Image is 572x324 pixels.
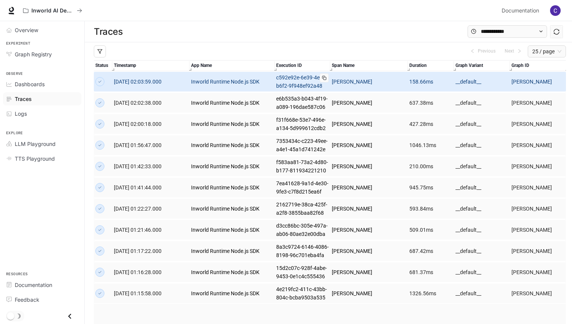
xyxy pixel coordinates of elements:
[409,205,452,213] article: 593.84 ms
[332,162,406,171] a: [PERSON_NAME]
[511,120,564,128] article: [PERSON_NAME]
[409,141,452,149] a: 1046.13ms
[550,5,561,16] img: User avatar
[114,79,162,85] span: [DATE] 02:03:59.000
[15,296,39,304] span: Feedback
[114,227,162,233] span: [DATE] 01:21:46.000
[455,162,508,171] a: __default__
[532,46,561,57] span: 25 / page
[3,48,81,61] a: Graph Registry
[332,78,406,86] a: [PERSON_NAME]
[191,268,273,276] a: Inworld Runtime Node.js SDK
[276,95,329,111] a: e6b535a3-b043-4f19-a089-196dae587c06
[191,62,273,69] span: App Name
[511,99,564,107] a: [PERSON_NAME]
[511,268,564,276] a: [PERSON_NAME]
[511,289,564,298] a: [PERSON_NAME]
[15,50,52,58] span: Graph Registry
[332,289,406,298] a: [PERSON_NAME]
[114,206,162,212] span: [DATE] 01:22:27.000
[409,78,452,86] article: 158.66 ms
[3,293,81,306] a: Feedback
[276,62,329,69] span: Execution ID
[191,141,273,149] a: Inworld Runtime Node.js SDK
[455,247,508,255] article: __default__
[455,141,508,149] a: __default__
[191,226,273,234] a: Inworld Runtime Node.js SDK
[511,162,564,171] a: [PERSON_NAME]
[409,120,452,128] a: 427.28ms
[455,99,508,107] article: __default__
[191,120,273,128] a: Inworld Runtime Node.js SDK
[114,78,188,86] a: [DATE] 02:03:59.000
[114,183,188,192] a: [DATE] 01:41:44.000
[455,62,508,69] span: Graph Variant
[276,285,329,302] a: 4e219fc2-411c-43bb-804c-bcba9503a535
[114,226,188,234] a: [DATE] 01:21:46.000
[276,243,329,259] a: 8a3c9724-6146-4086-8198-96c701eba4fa
[3,23,81,37] a: Overview
[15,80,45,88] span: Dashboards
[114,141,188,149] a: [DATE] 01:56:47.000
[114,184,162,191] span: [DATE] 01:41:44.000
[31,8,74,14] p: Inworld AI Demos
[332,268,406,276] a: [PERSON_NAME]
[332,183,406,192] a: [PERSON_NAME]
[114,163,162,169] span: [DATE] 01:42:33.000
[3,152,81,165] a: TTS Playground
[511,62,564,69] span: Graph ID
[455,78,508,86] a: __default__
[3,107,81,120] a: Logs
[191,183,273,192] a: Inworld Runtime Node.js SDK
[191,247,273,255] a: Inworld Runtime Node.js SDK
[114,100,162,106] span: [DATE] 02:02:38.000
[409,162,452,171] a: 210.00ms
[276,73,329,90] a: c592e92e-6e39-4e6c-b6f2-9f948ef92a48
[276,137,329,153] a: 7353434c-c223-49ee-a4e1-45a1d741242e
[409,289,452,298] article: 1326.56 ms
[332,226,406,234] a: [PERSON_NAME]
[511,247,564,255] a: [PERSON_NAME]
[15,26,38,34] span: Overview
[3,78,81,91] a: Dashboards
[409,62,452,69] span: Duration
[511,141,564,149] a: [PERSON_NAME]
[553,29,560,35] span: sync
[511,226,564,234] a: [PERSON_NAME]
[114,247,188,255] a: [DATE] 01:17:22.000
[3,137,81,150] a: LLM Playground
[332,62,406,69] span: Span Name
[455,120,508,128] a: __default__
[499,3,545,18] a: Documentation
[455,289,508,298] a: __default__
[114,99,188,107] a: [DATE] 02:02:38.000
[114,121,162,127] span: [DATE] 02:00:18.000
[455,183,508,192] a: __default__
[276,264,329,281] a: 15d2c07c-928f-4abe-9453-0e1c4c555436
[95,62,111,69] span: Status
[511,205,564,213] a: [PERSON_NAME]
[409,78,452,86] a: 158.66ms
[3,92,81,105] a: Traces
[191,78,273,86] a: Inworld Runtime Node.js SDK
[114,289,188,298] a: [DATE] 01:15:58.000
[114,248,162,254] span: [DATE] 01:17:22.000
[409,183,452,192] article: 945.75 ms
[511,78,564,86] article: [PERSON_NAME]
[409,99,452,107] article: 637.38 ms
[276,158,329,175] a: f583aa81-73a2-4d80-b177-811934221210
[114,268,188,276] a: [DATE] 01:16:28.000
[455,226,508,234] article: __default__
[409,247,452,255] article: 687.42 ms
[409,99,452,107] a: 637.38ms
[455,268,508,276] article: __default__
[276,179,329,196] a: 7ea41628-9a1d-4e30-9fe3-c7f8d215ea6f
[114,120,188,128] a: [DATE] 02:00:18.000
[467,47,499,56] button: leftPrevious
